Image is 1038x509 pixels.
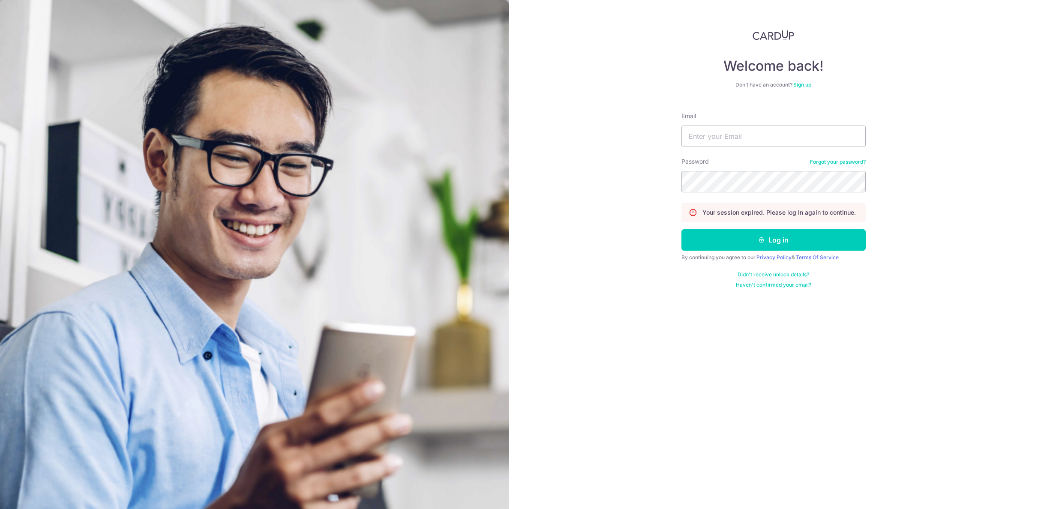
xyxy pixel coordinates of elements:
[753,30,795,40] img: CardUp Logo
[810,159,866,165] a: Forgot your password?
[702,208,856,217] p: Your session expired. Please log in again to continue.
[681,126,866,147] input: Enter your Email
[738,271,809,278] a: Didn't receive unlock details?
[681,57,866,75] h4: Welcome back!
[736,281,811,288] a: Haven't confirmed your email?
[681,229,866,251] button: Log in
[756,254,792,260] a: Privacy Policy
[681,157,709,166] label: Password
[681,254,866,261] div: By continuing you agree to our &
[681,81,866,88] div: Don’t have an account?
[681,112,696,120] label: Email
[796,254,839,260] a: Terms Of Service
[793,81,811,88] a: Sign up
